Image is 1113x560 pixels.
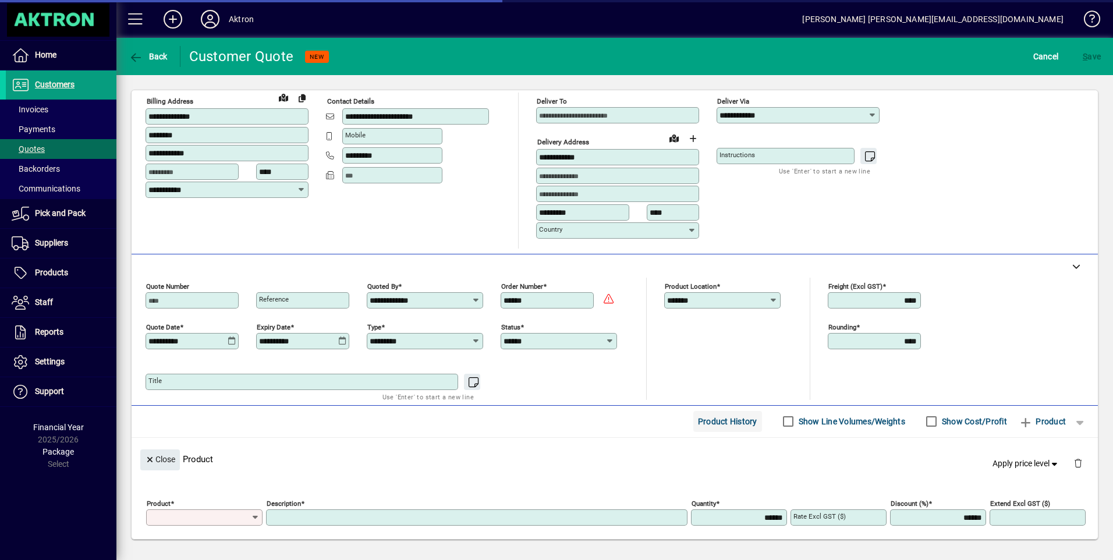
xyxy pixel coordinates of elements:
mat-label: Instructions [719,151,755,159]
a: View on map [274,88,293,107]
mat-label: Quote date [146,322,180,331]
span: Customers [35,80,75,89]
button: Cancel [1030,46,1062,67]
span: Settings [35,357,65,366]
span: NEW [310,53,324,61]
span: Product History [698,412,757,431]
mat-hint: Use 'Enter' to start a new line [382,390,474,403]
a: Reports [6,318,116,347]
div: Product [132,438,1098,480]
span: S [1083,52,1087,61]
mat-hint: Use 'Enter' to start a new line [779,164,870,178]
button: Product [1013,411,1072,432]
button: Close [140,449,180,470]
span: Close [145,450,175,469]
mat-label: Reference [259,295,289,303]
span: Back [129,52,168,61]
mat-label: Freight (excl GST) [828,282,882,290]
mat-label: Description [267,499,301,507]
mat-label: Type [367,322,381,331]
a: Quotes [6,139,116,159]
button: Add [154,9,192,30]
div: Customer Quote [189,47,294,66]
button: Copy to Delivery address [293,88,311,107]
span: Home [35,50,56,59]
mat-label: Title [148,377,162,385]
a: Staff [6,288,116,317]
button: Apply price level [988,453,1065,474]
a: Products [6,258,116,288]
span: ave [1083,47,1101,66]
mat-label: Status [501,322,520,331]
span: Product [1019,412,1066,431]
mat-label: Quoted by [367,282,398,290]
app-page-header-button: Close [137,453,183,464]
mat-label: Extend excl GST ($) [990,499,1050,507]
a: Knowledge Base [1075,2,1098,40]
a: Backorders [6,159,116,179]
mat-label: Quantity [692,499,716,507]
div: Aktron [229,10,254,29]
button: Back [126,46,171,67]
a: Suppliers [6,229,116,258]
a: Communications [6,179,116,199]
mat-label: Product location [665,282,717,290]
span: Backorders [12,164,60,173]
a: Pick and Pack [6,199,116,228]
button: Save [1080,46,1104,67]
mat-label: Deliver via [717,97,749,105]
mat-label: Product [147,499,171,507]
label: Show Line Volumes/Weights [796,416,905,427]
mat-label: Discount (%) [891,499,928,507]
mat-label: Expiry date [257,322,290,331]
span: Quotes [12,144,45,154]
span: Reports [35,327,63,336]
label: Show Cost/Profit [940,416,1007,427]
a: Support [6,377,116,406]
button: Profile [192,9,229,30]
mat-label: Mobile [345,131,366,139]
span: Suppliers [35,238,68,247]
span: Package [42,447,74,456]
span: Support [35,387,64,396]
span: Invoices [12,105,48,114]
mat-label: Quote number [146,282,189,290]
span: Cancel [1033,47,1059,66]
a: Invoices [6,100,116,119]
a: Settings [6,348,116,377]
span: Payments [12,125,55,134]
span: Apply price level [993,458,1060,470]
span: Financial Year [33,423,84,432]
app-page-header-button: Back [116,46,180,67]
mat-label: Deliver To [537,97,567,105]
mat-label: Rounding [828,322,856,331]
span: Staff [35,297,53,307]
mat-label: Country [539,225,562,233]
div: [PERSON_NAME] [PERSON_NAME][EMAIL_ADDRESS][DOMAIN_NAME] [802,10,1064,29]
a: View on map [665,129,683,147]
a: Payments [6,119,116,139]
a: Home [6,41,116,70]
button: Choose address [683,129,702,148]
button: Delete [1064,449,1092,477]
app-page-header-button: Delete [1064,458,1092,468]
mat-label: Order number [501,282,543,290]
span: Pick and Pack [35,208,86,218]
button: Product History [693,411,762,432]
span: Communications [12,184,80,193]
mat-label: Rate excl GST ($) [793,512,846,520]
span: Products [35,268,68,277]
